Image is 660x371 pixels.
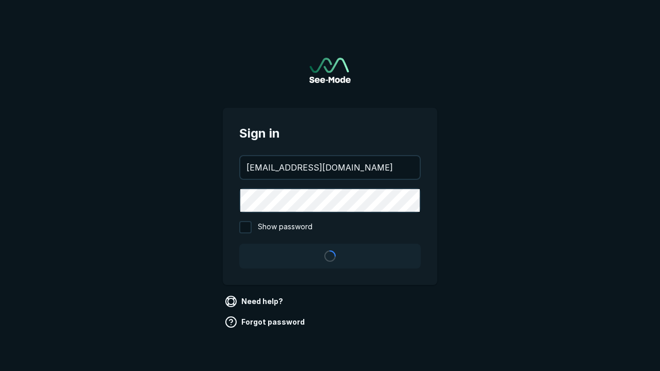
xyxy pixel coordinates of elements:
img: See-Mode Logo [309,58,351,83]
a: Go to sign in [309,58,351,83]
input: your@email.com [240,156,420,179]
a: Forgot password [223,314,309,330]
a: Need help? [223,293,287,310]
span: Sign in [239,124,421,143]
span: Show password [258,221,312,233]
